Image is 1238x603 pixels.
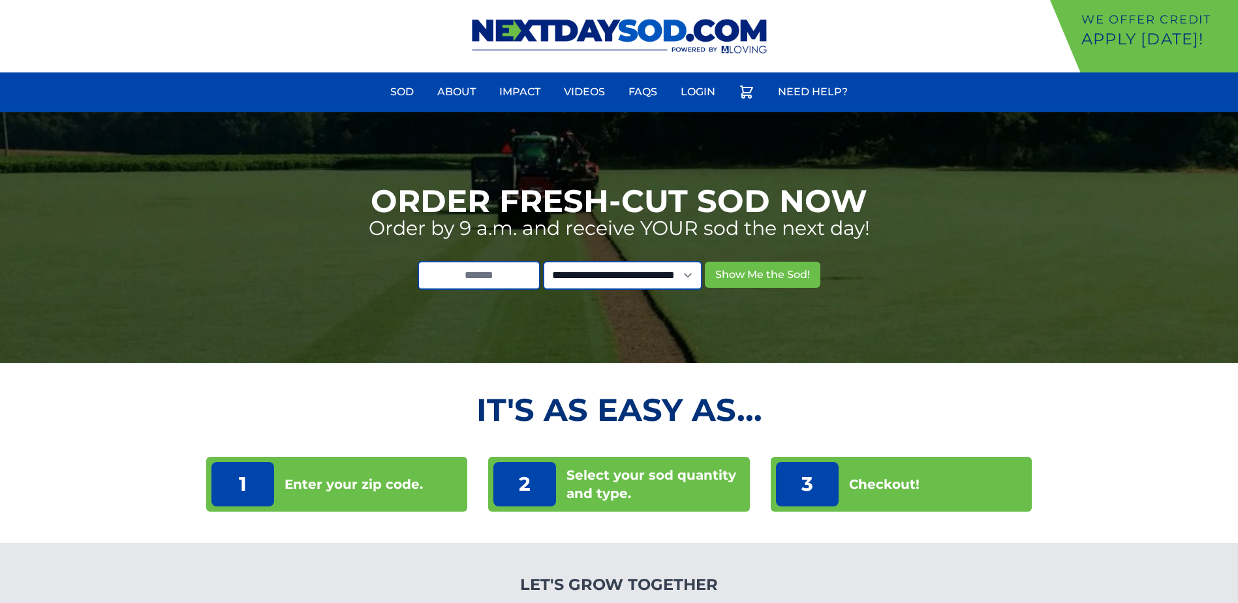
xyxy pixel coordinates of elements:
p: Select your sod quantity and type. [566,466,744,502]
a: About [429,76,484,108]
p: Enter your zip code. [285,475,423,493]
h4: Let's Grow Together [450,574,788,595]
button: Show Me the Sod! [705,262,820,288]
a: Impact [491,76,548,108]
h2: It's as Easy As... [206,394,1032,425]
a: Sod [382,76,422,108]
p: 2 [493,462,556,506]
h1: Order Fresh-Cut Sod Now [371,185,867,217]
a: FAQs [621,76,665,108]
p: We offer Credit [1081,10,1233,29]
a: Videos [556,76,613,108]
p: 1 [211,462,274,506]
a: Login [673,76,723,108]
p: Apply [DATE]! [1081,29,1233,50]
p: Checkout! [849,475,920,493]
p: 3 [776,462,839,506]
p: Order by 9 a.m. and receive YOUR sod the next day! [369,217,870,240]
a: Need Help? [770,76,856,108]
